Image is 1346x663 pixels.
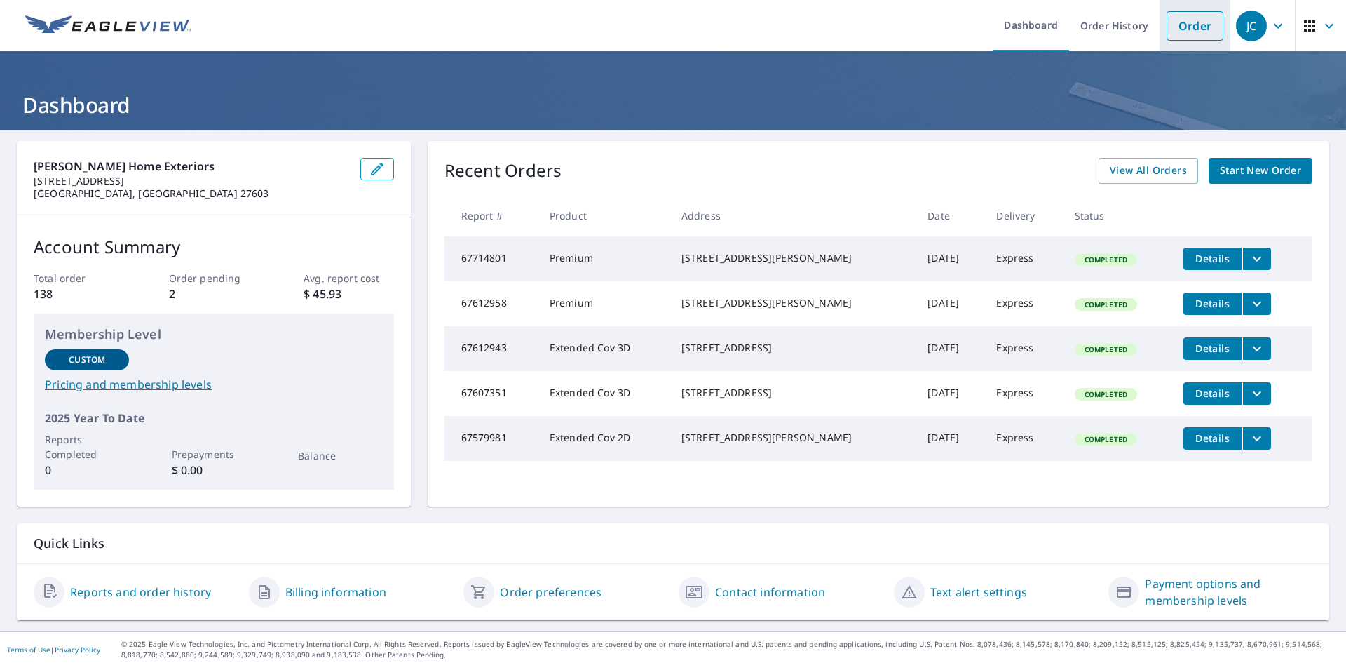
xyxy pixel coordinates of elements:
[985,281,1063,326] td: Express
[1183,293,1242,315] button: detailsBtn-67612958
[70,584,211,601] a: Reports and order history
[298,448,382,463] p: Balance
[916,195,985,236] th: Date
[45,462,129,478] p: 0
[45,376,383,393] a: Pricing and membership levels
[444,326,538,371] td: 67612943
[1183,427,1242,450] button: detailsBtn-67579981
[1076,389,1136,399] span: Completed
[916,236,985,281] td: [DATE]
[7,645,100,654] p: |
[681,341,905,355] div: [STREET_ADDRESS]
[538,326,670,371] td: Extended Cov 3D
[681,296,905,310] div: [STREET_ADDRESS][PERSON_NAME]
[1183,382,1242,405] button: detailsBtn-67607351
[172,447,256,462] p: Prepayments
[1192,252,1234,265] span: Details
[1183,337,1242,360] button: detailsBtn-67612943
[444,416,538,461] td: 67579981
[985,195,1063,236] th: Delivery
[34,187,349,200] p: [GEOGRAPHIC_DATA], [GEOGRAPHIC_DATA] 27603
[681,386,905,400] div: [STREET_ADDRESS]
[985,236,1063,281] td: Express
[444,236,538,281] td: 67714801
[916,371,985,416] td: [DATE]
[444,281,538,326] td: 67612958
[172,462,256,478] p: $ 0.00
[444,371,538,416] td: 67607351
[916,416,985,461] td: [DATE]
[1183,248,1242,270] button: detailsBtn-67714801
[34,175,349,187] p: [STREET_ADDRESS]
[681,251,905,265] div: [STREET_ADDRESS][PERSON_NAME]
[34,535,1312,552] p: Quick Links
[985,371,1063,416] td: Express
[444,195,538,236] th: Report #
[1192,297,1234,310] span: Details
[1242,427,1271,450] button: filesDropdownBtn-67579981
[1220,162,1301,180] span: Start New Order
[1167,11,1223,41] a: Order
[444,158,562,184] p: Recent Orders
[69,354,105,366] p: Custom
[7,645,50,655] a: Terms of Use
[916,281,985,326] td: [DATE]
[1236,11,1267,41] div: JC
[1076,255,1136,264] span: Completed
[304,286,393,302] p: $ 45.93
[1076,344,1136,354] span: Completed
[34,158,349,175] p: [PERSON_NAME] Home Exteriors
[930,584,1027,601] a: Text alert settings
[121,639,1339,660] p: © 2025 Eagle View Technologies, Inc. and Pictometry International Corp. All Rights Reserved. Repo...
[34,234,394,260] p: Account Summary
[916,326,985,371] td: [DATE]
[1242,337,1271,360] button: filesDropdownBtn-67612943
[1076,300,1136,309] span: Completed
[1209,158,1312,184] a: Start New Order
[169,271,259,286] p: Order pending
[538,195,670,236] th: Product
[45,325,383,344] p: Membership Level
[285,584,386,601] a: Billing information
[538,416,670,461] td: Extended Cov 2D
[17,91,1329,119] h1: Dashboard
[985,416,1063,461] td: Express
[538,236,670,281] td: Premium
[45,432,129,462] p: Reports Completed
[985,326,1063,371] td: Express
[45,410,383,427] p: 2025 Year To Date
[1110,162,1187,180] span: View All Orders
[1145,575,1312,609] a: Payment options and membership levels
[1242,293,1271,315] button: filesDropdownBtn-67612958
[1242,248,1271,270] button: filesDropdownBtn-67714801
[1192,342,1234,355] span: Details
[169,286,259,302] p: 2
[1192,431,1234,445] span: Details
[1076,434,1136,444] span: Completed
[681,431,905,445] div: [STREET_ADDRESS][PERSON_NAME]
[1099,158,1198,184] a: View All Orders
[34,286,123,302] p: 138
[25,15,191,36] img: EV Logo
[670,195,916,236] th: Address
[500,584,601,601] a: Order preferences
[538,371,670,416] td: Extended Cov 3D
[55,645,100,655] a: Privacy Policy
[1242,382,1271,405] button: filesDropdownBtn-67607351
[538,281,670,326] td: Premium
[304,271,393,286] p: Avg. report cost
[34,271,123,286] p: Total order
[1063,195,1172,236] th: Status
[715,584,825,601] a: Contact information
[1192,387,1234,400] span: Details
